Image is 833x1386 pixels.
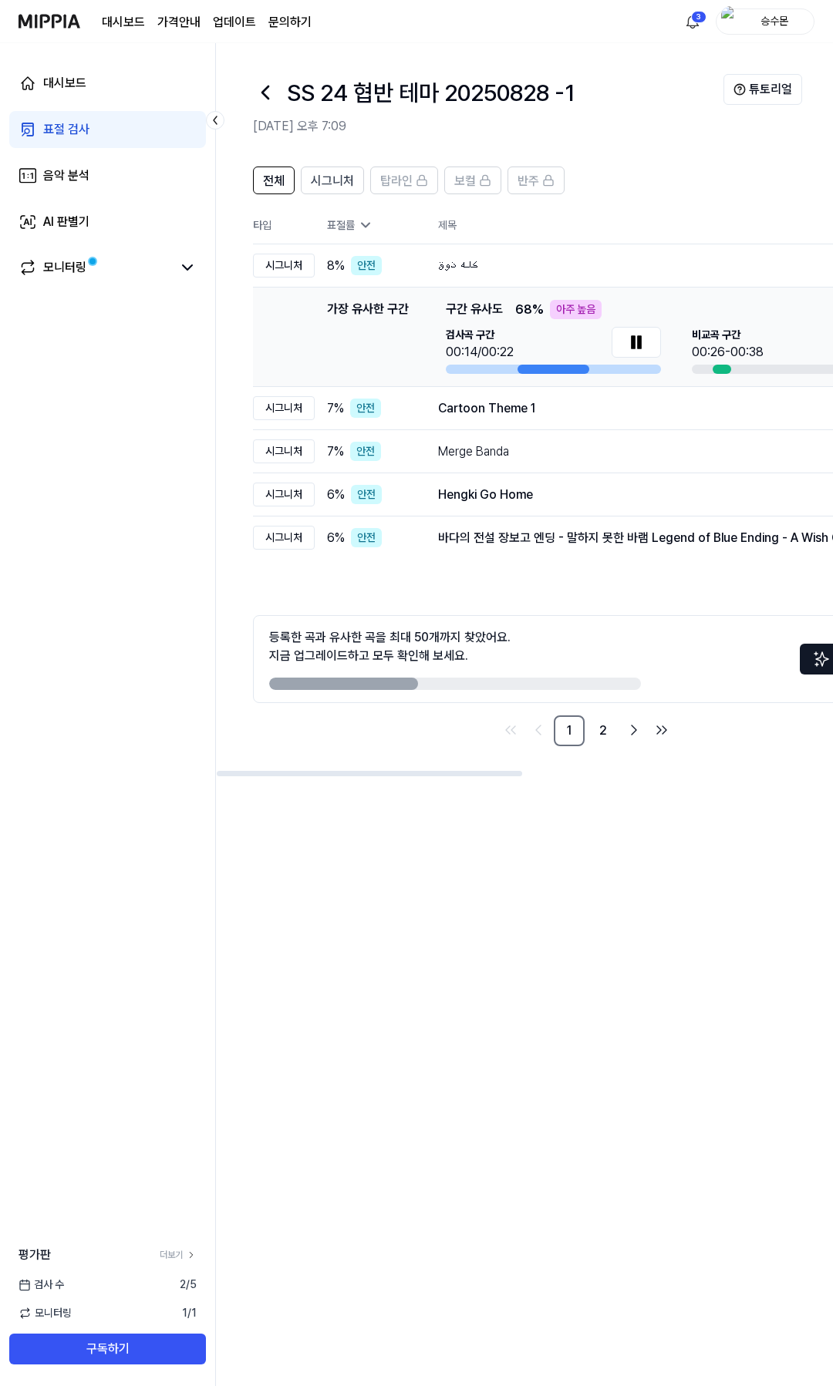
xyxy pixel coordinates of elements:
[268,13,312,32] a: 문의하기
[622,718,646,742] a: Go to next page
[691,11,707,23] div: 3
[350,442,381,461] div: 안전
[351,256,382,275] div: 안전
[370,167,438,194] button: 탑라인
[351,485,382,504] div: 안전
[554,715,585,746] a: 1
[350,399,381,418] div: 안전
[9,111,206,148] a: 표절 검사
[19,1246,51,1264] span: 평가판
[19,1277,64,1293] span: 검사 수
[157,13,201,32] a: 가격안내
[253,167,295,194] button: 전체
[723,74,802,105] button: 튜토리얼
[508,167,565,194] button: 반주
[692,327,764,343] span: 비교곡 구간
[446,343,514,362] div: 00:14/00:22
[327,486,345,504] span: 6 %
[180,1277,197,1293] span: 2 / 5
[253,526,315,550] div: 시그니처
[515,301,544,319] span: 68 %
[253,396,315,420] div: 시그니처
[518,172,539,190] span: 반주
[454,172,476,190] span: 보컬
[812,650,831,668] img: Sparkles
[351,528,382,547] div: 안전
[43,213,89,231] div: AI 판별기
[43,74,86,93] div: 대시보드
[253,254,315,278] div: 시그니처
[9,65,206,102] a: 대시보드
[213,13,256,32] a: 업데이트
[160,1248,197,1262] a: 더보기
[380,172,413,190] span: 탑라인
[269,628,511,665] div: 등록한 곡과 유사한 곡을 최대 50개까지 찾았어요. 지금 업그레이드하고 모두 확인해 보세요.
[253,207,315,244] th: 타입
[526,718,551,742] a: Go to previous page
[43,167,89,185] div: 음악 분석
[446,327,514,343] span: 검사곡 구간
[9,157,206,194] a: 음악 분석
[734,83,746,96] img: Help
[649,718,674,742] a: Go to last page
[253,439,315,463] div: 시그니처
[446,300,503,319] span: 구간 유사도
[253,117,723,136] h2: [DATE] 오후 7:09
[498,718,523,742] a: Go to first page
[444,167,501,194] button: 보컬
[19,258,172,277] a: 모니터링
[327,442,344,461] span: 7 %
[263,172,285,190] span: 전체
[327,529,345,547] span: 6 %
[680,9,705,34] button: 알림3
[327,257,345,275] span: 8 %
[327,217,413,234] div: 표절률
[253,483,315,506] div: 시그니처
[9,204,206,241] a: AI 판별기
[327,399,344,418] span: 7 %
[588,715,619,746] a: 2
[19,1305,72,1321] span: 모니터링
[327,300,409,374] div: 가장 유사한 구간
[721,6,740,37] img: profile
[102,13,145,32] a: 대시보드
[43,120,89,139] div: 표절 검사
[550,300,602,319] div: 아주 높음
[716,8,814,35] button: profile승수몬
[43,258,86,277] div: 모니터링
[287,76,575,110] h1: SS 24 협반 테마 20250828 -1
[744,12,804,29] div: 승수몬
[182,1305,197,1321] span: 1 / 1
[683,12,702,31] img: 알림
[692,343,764,362] div: 00:26-00:38
[301,167,364,194] button: 시그니처
[9,1334,206,1364] button: 구독하기
[311,172,354,190] span: 시그니처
